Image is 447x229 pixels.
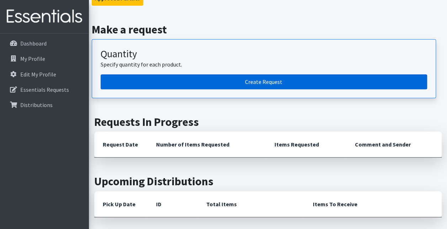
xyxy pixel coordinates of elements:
[101,74,427,89] a: Create a request by quantity
[3,36,86,50] a: Dashboard
[346,132,442,158] th: Comment and Sender
[20,55,45,62] p: My Profile
[198,191,304,217] th: Total Items
[148,191,198,217] th: ID
[94,191,148,217] th: Pick Up Date
[20,71,56,78] p: Edit My Profile
[3,82,86,97] a: Essentials Requests
[20,40,47,47] p: Dashboard
[266,132,346,158] th: Items Requested
[304,191,442,217] th: Items To Receive
[148,132,266,158] th: Number of Items Requested
[3,5,86,28] img: HumanEssentials
[20,101,53,108] p: Distributions
[3,98,86,112] a: Distributions
[101,60,427,69] p: Specify quantity for each product.
[94,132,148,158] th: Request Date
[94,175,442,188] h2: Upcoming Distributions
[101,48,427,60] h3: Quantity
[3,52,86,66] a: My Profile
[20,86,69,93] p: Essentials Requests
[92,23,445,36] h2: Make a request
[3,67,86,81] a: Edit My Profile
[94,115,442,129] h2: Requests In Progress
